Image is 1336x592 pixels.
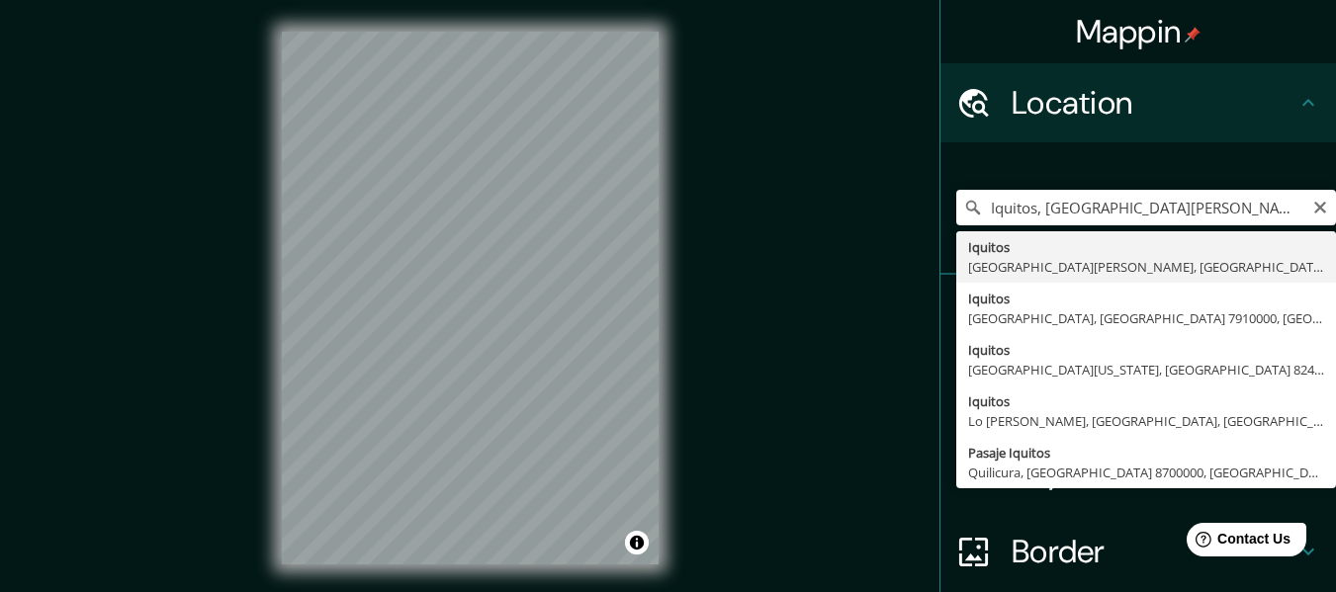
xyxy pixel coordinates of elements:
[625,531,649,554] button: Toggle attribution
[968,340,1324,360] div: Iquitos
[968,391,1324,411] div: Iquitos
[1312,197,1328,215] button: Clear
[1012,453,1296,492] h4: Layout
[940,512,1336,591] div: Border
[968,257,1324,277] div: [GEOGRAPHIC_DATA][PERSON_NAME], [GEOGRAPHIC_DATA]
[1012,83,1296,123] h4: Location
[968,289,1324,308] div: Iquitos
[968,237,1324,257] div: Iquitos
[968,463,1324,482] div: Quilicura, [GEOGRAPHIC_DATA] 8700000, [GEOGRAPHIC_DATA]
[1185,27,1201,42] img: pin-icon.png
[968,360,1324,380] div: [GEOGRAPHIC_DATA][US_STATE], [GEOGRAPHIC_DATA] 8240000, [GEOGRAPHIC_DATA]
[1160,515,1314,570] iframe: Help widget launcher
[940,275,1336,354] div: Pins
[968,411,1324,431] div: Lo [PERSON_NAME], [GEOGRAPHIC_DATA], [GEOGRAPHIC_DATA]
[968,443,1324,463] div: Pasaje Iquitos
[956,190,1336,225] input: Pick your city or area
[282,32,659,564] canvas: Map
[968,308,1324,328] div: [GEOGRAPHIC_DATA], [GEOGRAPHIC_DATA] 7910000, [GEOGRAPHIC_DATA]
[1012,532,1296,571] h4: Border
[1076,12,1202,51] h4: Mappin
[940,63,1336,142] div: Location
[940,354,1336,433] div: Style
[940,433,1336,512] div: Layout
